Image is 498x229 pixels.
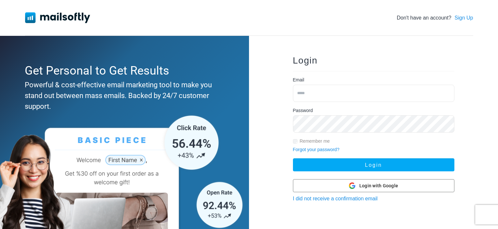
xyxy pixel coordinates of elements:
div: Don't have an account? [397,14,473,22]
a: I did not receive a confirmation email [293,196,378,201]
img: Mailsoftly [25,12,90,23]
label: Remember me [300,138,330,145]
button: Login with Google [293,179,454,192]
span: Login with Google [359,182,398,189]
button: Login [293,158,454,171]
label: Email [293,77,304,83]
label: Password [293,107,313,114]
a: Forgot your password? [293,147,339,152]
span: Login [293,55,318,65]
a: Sign Up [455,14,473,22]
div: Get Personal to Get Results [25,62,221,79]
div: Powerful & cost-effective email marketing tool to make you stand out between mass emails. Backed ... [25,79,221,112]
